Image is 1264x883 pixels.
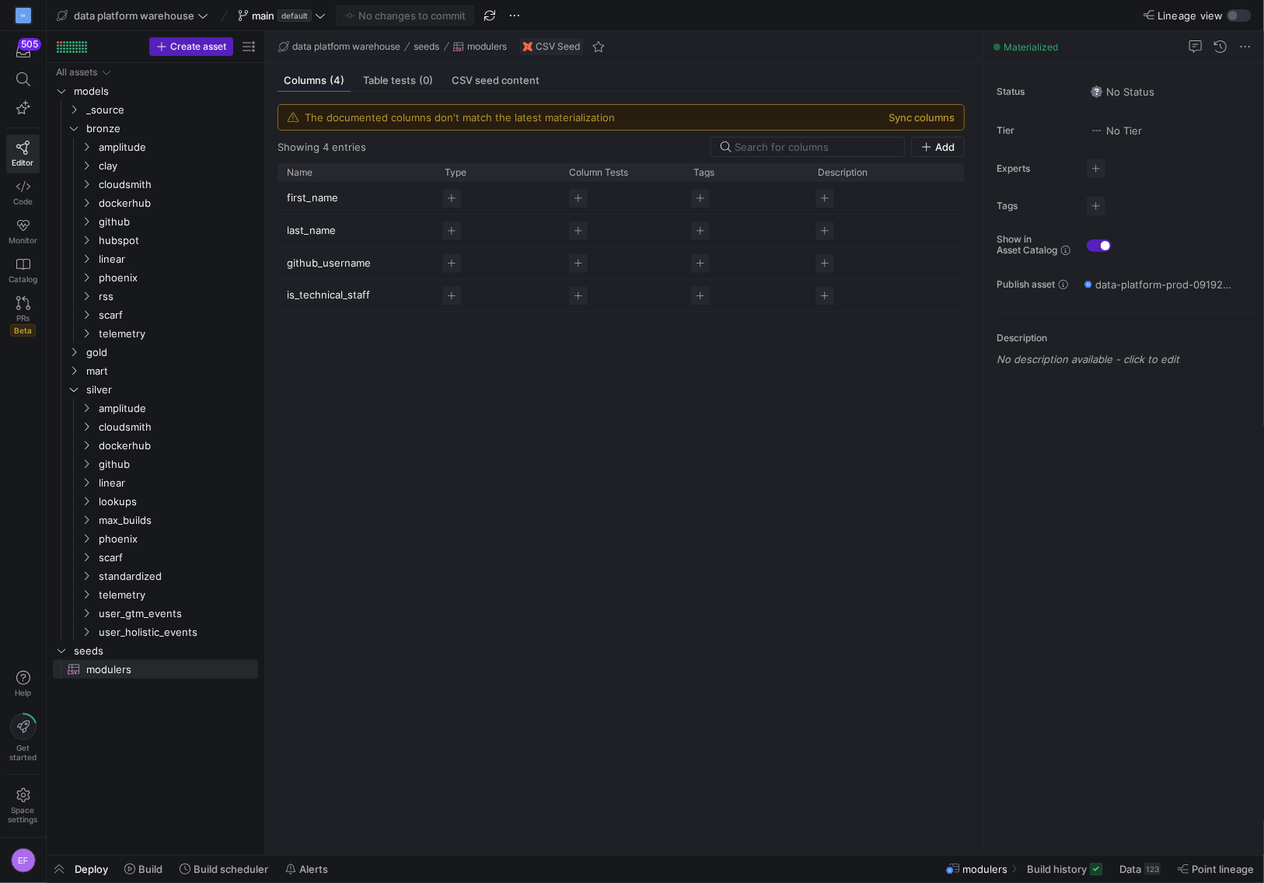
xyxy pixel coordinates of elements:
div: 505 [18,38,41,51]
button: No tierNo Tier [1087,120,1146,141]
a: modulers​​​​​​ [53,660,258,679]
span: modulers [963,863,1008,875]
div: Press SPACE to select this row. [53,82,258,100]
span: No Tier [1091,124,1142,137]
span: Tags [997,201,1074,211]
span: Status [997,86,1074,97]
span: Create asset [170,41,226,52]
button: data platform warehouse [274,37,404,56]
button: data-platform-prod-09192c4 / data_platform_warehouse_prod / modulers [1081,274,1236,295]
button: Build [117,856,169,882]
span: clay [99,157,256,175]
span: linear [99,474,256,492]
div: Press SPACE to select this row. [53,231,258,250]
div: The documented columns don't match the latest materialization [305,111,615,124]
div: Press SPACE to select this row. [278,182,966,215]
span: _source [86,101,256,119]
span: user_holistic_events [99,623,256,641]
span: Build history [1027,863,1087,875]
button: Sync columns [889,111,955,124]
button: seeds [410,37,444,56]
div: Press SPACE to select this row. [53,250,258,268]
div: Press SPACE to select this row. [53,641,258,660]
div: Press SPACE to select this row. [53,436,258,455]
span: Catalog [9,274,37,284]
div: Press SPACE to select this row. [53,175,258,194]
span: hubspot [99,232,256,250]
span: Table tests [363,75,433,86]
div: Press SPACE to select this row. [53,343,258,361]
span: scarf [99,306,256,324]
span: (4) [330,75,344,86]
button: Add [911,137,965,157]
div: Press SPACE to select this row. [53,212,258,231]
a: Spacesettings [6,781,40,831]
span: bronze [86,120,256,138]
span: cloudsmith [99,418,256,436]
div: All assets [56,67,97,78]
button: Alerts [278,856,335,882]
span: Column Tests [569,167,628,178]
input: Search for columns [735,141,895,153]
button: Help [6,664,40,704]
p: last_name [287,215,426,246]
p: Description [997,333,1258,344]
span: seeds [74,642,256,660]
div: Press SPACE to select this row. [53,138,258,156]
div: Press SPACE to select this row. [53,567,258,585]
div: Press SPACE to select this row. [278,215,966,247]
span: mart [86,362,256,380]
span: cloudsmith [99,176,256,194]
span: Build scheduler [194,863,268,875]
div: Press SPACE to select this row. [53,324,258,343]
div: Press SPACE to select this row. [53,380,258,399]
div: Press SPACE to select this row. [53,100,258,119]
span: Space settings [9,805,38,824]
span: CSV seed content [452,75,539,86]
span: telemetry [99,586,256,604]
span: amplitude [99,400,256,417]
span: data platform warehouse [74,9,194,22]
div: Press SPACE to select this row. [53,548,258,567]
span: Add [935,141,955,153]
button: EF [6,844,40,877]
button: Create asset [149,37,233,56]
div: Press SPACE to select this row. [53,585,258,604]
div: Press SPACE to select this row. [53,194,258,212]
span: Tags [693,167,714,178]
span: lookups [99,493,256,511]
img: No status [1091,86,1103,98]
div: Press SPACE to select this row. [53,455,258,473]
button: Data123 [1112,856,1168,882]
span: Get started [9,743,37,762]
span: Help [13,688,33,697]
span: Deploy [75,863,108,875]
span: modulers [467,41,507,52]
div: Press SPACE to select this row. [53,268,258,287]
span: standardized [99,567,256,585]
span: modulers​​​​​​ [86,661,240,679]
a: Editor [6,134,40,173]
span: Lineage view [1158,9,1224,22]
span: seeds [414,41,440,52]
span: Code [13,197,33,206]
span: scarf [99,549,256,567]
span: Show in Asset Catalog [997,234,1057,256]
button: Build history [1020,856,1109,882]
span: telemetry [99,325,256,343]
span: Build [138,863,162,875]
div: Press SPACE to select this row. [53,63,258,82]
div: Press SPACE to select this row. [53,604,258,623]
div: M [16,8,31,23]
button: maindefault [234,5,330,26]
button: Point lineage [1171,856,1261,882]
p: is_technical_staff [287,280,426,310]
p: first_name [287,183,426,213]
p: No description available - click to edit [997,353,1258,365]
span: main [252,9,274,22]
div: EF [11,848,36,873]
span: Monitor [9,236,37,245]
div: Press SPACE to select this row. [53,119,258,138]
span: dockerhub [99,437,256,455]
span: Tier [997,125,1074,136]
